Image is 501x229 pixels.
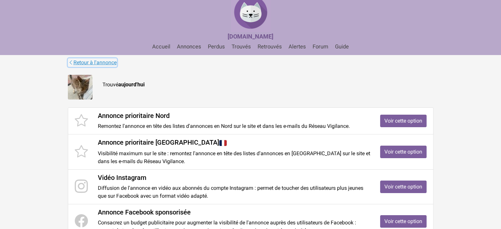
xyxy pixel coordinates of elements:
a: Trouvés [229,43,254,50]
a: Voir cette option [380,181,427,193]
h4: Vidéo Instagram [98,174,370,182]
a: Perdus [205,43,228,50]
a: Voir cette option [380,146,427,158]
a: Guide [332,43,351,50]
a: Accueil [150,43,173,50]
a: Voir cette option [380,115,427,127]
a: Retrouvés [255,43,285,50]
h4: Annonce prioritaire Nord [98,112,370,120]
img: France [219,139,227,147]
a: Alertes [286,43,309,50]
strong: aujourd'hui [118,81,145,88]
p: Diffusion de l'annonce en vidéo aux abonnés du compte Instagram : permet de toucher des utilisate... [98,184,370,200]
p: Visibilité maximum sur le site : remontez l'annonce en tête des listes d'annonces en [GEOGRAPHIC_... [98,150,370,165]
a: Voir cette option [380,215,427,228]
a: Retour à l'annonce [68,58,117,67]
h4: Annonce prioritaire [GEOGRAPHIC_DATA] [98,138,370,147]
p: Trouvé [102,81,433,89]
h4: Annonce Facebook sponsorisée [98,208,370,216]
a: [DOMAIN_NAME] [228,34,273,40]
a: Forum [310,43,331,50]
a: Annonces [174,43,204,50]
strong: [DOMAIN_NAME] [228,33,273,40]
p: Remontez l'annonce en tête des listes d'annonces en Nord sur le site et dans les e-mails du Résea... [98,122,370,130]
